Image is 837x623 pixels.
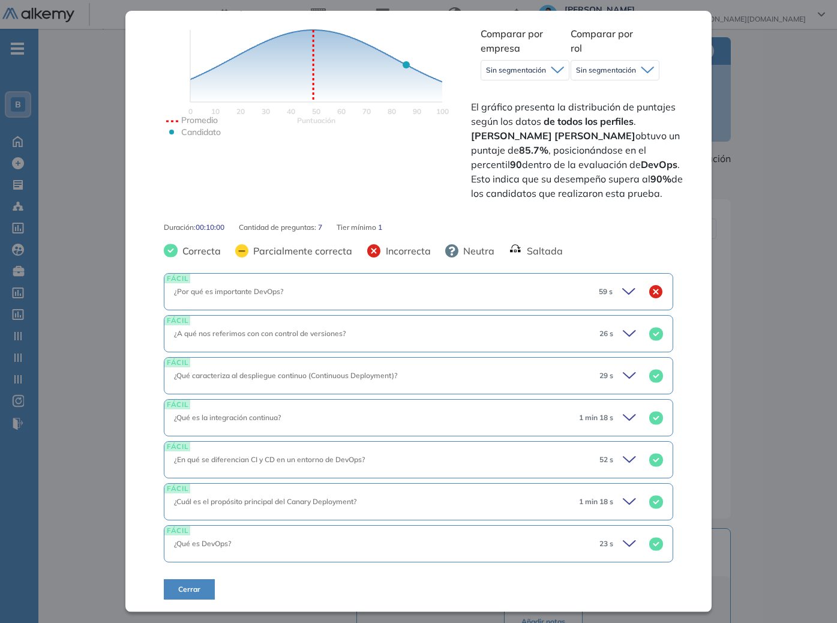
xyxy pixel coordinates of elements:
[388,107,396,116] text: 80
[599,328,613,339] span: 26 s
[650,173,671,185] strong: 90%
[174,455,365,464] span: ¿En qué se diferencian CI y CD en un entorno de DevOps?
[164,316,190,325] span: FÁCIL
[579,496,613,507] span: 1 min 18 s
[178,584,200,595] span: Cerrar
[599,370,613,381] span: 29 s
[599,454,613,465] span: 52 s
[174,539,231,548] span: ¿Qué es DevOps?
[164,222,196,233] span: Duración :
[362,107,371,116] text: 70
[641,158,677,170] strong: DevOps
[164,526,190,535] span: FÁCIL
[196,222,224,233] span: 00:10:00
[181,127,221,137] text: Candidato
[164,484,190,493] span: FÁCIL
[471,100,687,200] span: El gráfico presenta la distribución de puntajes según los datos . obtuvo un puntaje de , posicion...
[579,412,613,423] span: 1 min 18 s
[413,107,421,116] text: 90
[510,158,522,170] strong: 90
[164,442,190,451] span: FÁCIL
[174,329,346,338] span: ¿A qué nos referimos con con control de versiones?
[486,65,546,75] span: Sin segmentación
[287,107,295,116] text: 40
[174,371,397,380] span: ¿Qué caracteriza al despliegue continuo (Continuous Deployment)?
[297,116,335,125] text: Scores
[164,579,215,600] button: Cerrar
[262,107,270,116] text: 30
[554,130,635,142] strong: [PERSON_NAME]
[522,244,563,258] span: Saltada
[188,107,193,116] text: 0
[211,107,220,116] text: 10
[571,28,633,54] span: Comparar por rol
[318,222,322,233] span: 7
[337,222,378,233] span: Tier mínimo
[337,107,346,116] text: 60
[381,244,431,258] span: Incorrecta
[576,65,636,75] span: Sin segmentación
[312,107,320,116] text: 50
[458,244,494,258] span: Neutra
[248,244,352,258] span: Parcialmente correcta
[178,244,221,258] span: Correcta
[181,115,218,125] text: Promedio
[471,130,552,142] strong: [PERSON_NAME]
[378,222,382,233] span: 1
[239,222,318,233] span: Cantidad de preguntas:
[481,28,543,54] span: Comparar por empresa
[436,107,449,116] text: 100
[236,107,245,116] text: 20
[599,538,613,549] span: 23 s
[599,286,613,297] span: 59 s
[174,287,283,296] span: ¿Por qué es importante DevOps?
[174,413,281,422] span: ¿Qué es la integración continua?
[164,400,190,409] span: FÁCIL
[164,358,190,367] span: FÁCIL
[519,144,548,156] strong: 85.7%
[174,497,356,506] span: ¿Cuál es el propósito principal del Canary Deployment?
[164,274,190,283] span: FÁCIL
[544,115,634,127] strong: de todos los perfiles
